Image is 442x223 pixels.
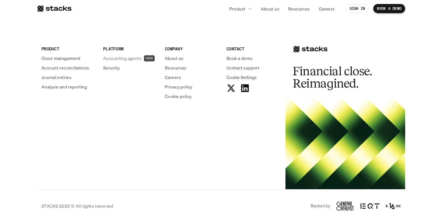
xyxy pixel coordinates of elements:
[165,84,219,90] a: Privacy policy
[146,56,153,60] h2: NEW
[103,45,157,52] p: PLATFORM
[165,65,187,71] p: Resources
[227,45,281,52] p: CONTACT
[257,3,283,14] a: About us
[41,55,81,61] p: Close management
[165,65,219,71] a: Resources
[293,65,385,90] h2: Financial close. Reimagined.
[41,45,96,52] p: PRODUCT
[373,4,405,13] a: BOOK A DEMO
[350,6,365,11] p: SIGN IN
[41,65,96,71] a: Account reconciliations
[165,93,192,100] p: Cookie policy
[165,84,192,90] p: Privacy policy
[261,6,279,12] p: About us
[227,74,257,80] button: Cookie Trigger
[346,4,369,13] a: SIGN IN
[227,55,281,61] a: Book a demo
[41,84,87,90] p: Analysis and reporting
[165,45,219,52] p: COMPANY
[227,65,281,71] a: Contact support
[227,74,257,80] span: Cookie Settings
[41,203,113,209] p: STACKS 2025 © All rights reserved
[41,65,89,71] p: Account reconciliations
[165,93,219,100] a: Cookie policy
[319,6,335,12] p: Careers
[165,74,181,80] p: Careers
[41,74,72,80] p: Journal entries
[103,65,157,71] a: Security
[103,65,120,71] p: Security
[377,6,401,11] p: BOOK A DEMO
[41,55,96,61] a: Close management
[288,6,310,12] p: Resources
[227,65,259,71] p: Contact support
[285,3,314,14] a: Resources
[315,3,339,14] a: Careers
[103,55,142,61] p: Accounting agents
[103,55,157,61] a: Accounting agentsNEW
[227,55,253,61] p: Book a demo
[165,74,219,80] a: Careers
[41,84,96,90] a: Analysis and reporting
[165,55,219,61] a: About us
[229,6,246,12] p: Product
[311,203,330,209] p: Backed by
[41,74,96,80] a: Journal entries
[165,55,183,61] p: About us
